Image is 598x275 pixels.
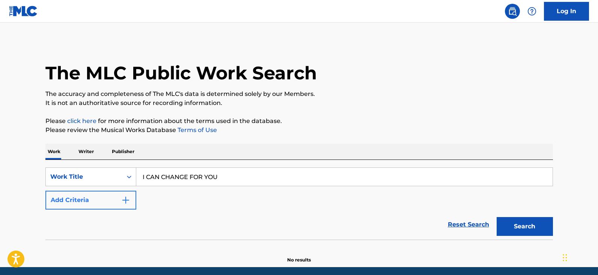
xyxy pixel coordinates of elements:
[45,62,317,84] h1: The MLC Public Work Search
[50,172,118,181] div: Work Title
[527,7,536,16] img: help
[45,167,553,240] form: Search Form
[544,2,589,21] a: Log In
[497,217,553,236] button: Search
[505,4,520,19] a: Public Search
[45,144,63,160] p: Work
[45,117,553,126] p: Please for more information about the terms used in the database.
[9,6,38,17] img: MLC Logo
[287,248,311,263] p: No results
[45,191,136,210] button: Add Criteria
[508,7,517,16] img: search
[444,216,493,233] a: Reset Search
[110,144,137,160] p: Publisher
[45,99,553,108] p: It is not an authoritative source for recording information.
[176,126,217,134] a: Terms of Use
[45,90,553,99] p: The accuracy and completeness of The MLC's data is determined solely by our Members.
[45,126,553,135] p: Please review the Musical Works Database
[76,144,96,160] p: Writer
[67,117,96,125] a: click here
[563,246,567,269] div: Drag
[524,4,539,19] div: Help
[121,196,130,205] img: 9d2ae6d4665cec9f34b9.svg
[560,239,598,275] iframe: Chat Widget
